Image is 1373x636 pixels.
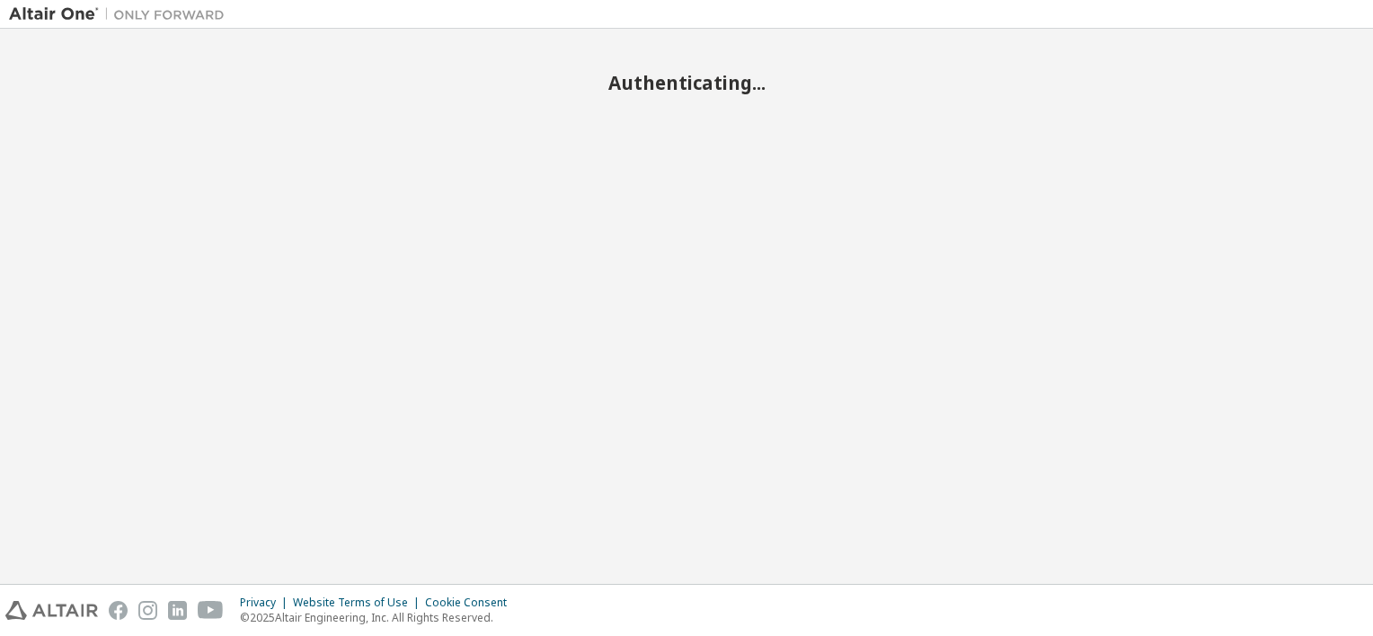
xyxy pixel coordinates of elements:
[198,601,224,620] img: youtube.svg
[5,601,98,620] img: altair_logo.svg
[138,601,157,620] img: instagram.svg
[425,596,518,610] div: Cookie Consent
[109,601,128,620] img: facebook.svg
[240,610,518,625] p: © 2025 Altair Engineering, Inc. All Rights Reserved.
[240,596,293,610] div: Privacy
[9,71,1364,94] h2: Authenticating...
[168,601,187,620] img: linkedin.svg
[293,596,425,610] div: Website Terms of Use
[9,5,234,23] img: Altair One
